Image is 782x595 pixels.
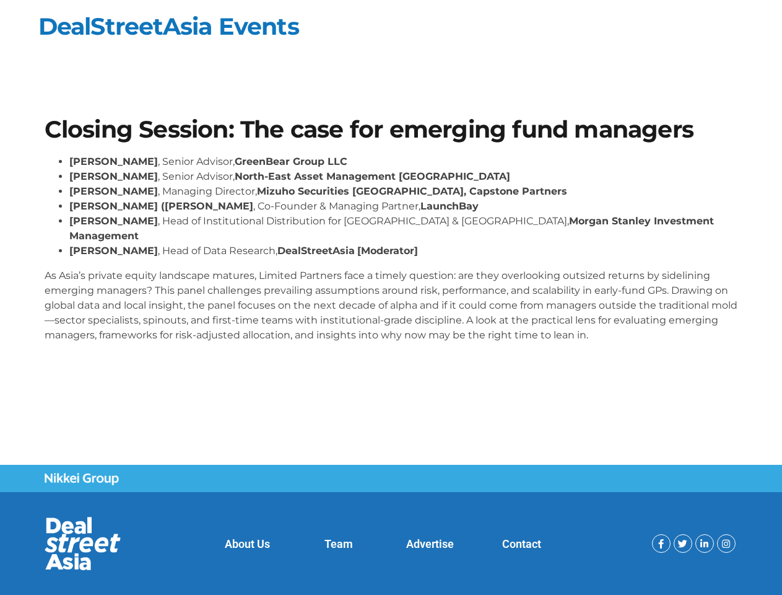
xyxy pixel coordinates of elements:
strong: GreenBear Group LLC [235,156,347,167]
strong: [PERSON_NAME] ([PERSON_NAME] [69,200,253,212]
li: , Senior Advisor, [69,169,738,184]
strong: LaunchBay [420,200,479,212]
li: , Head of Data Research, [69,244,738,258]
li: , Senior Advisor, [69,154,738,169]
li: , Head of Institutional Distribution for [GEOGRAPHIC_DATA] & [GEOGRAPHIC_DATA], [69,214,738,244]
h1: Closing Session: The case for emerging fund managers [45,118,738,141]
strong: [PERSON_NAME] [69,245,158,257]
p: As Asia’s private equity landscape matures, Limited Partners face a timely question: are they ove... [45,268,738,343]
strong: [PERSON_NAME] [69,170,158,182]
a: Advertise [406,537,454,550]
strong: Mizuho Securities [GEOGRAPHIC_DATA], Capstone Partners [257,185,567,197]
strong: [Moderator] [357,245,418,257]
img: Nikkei Group [45,473,119,485]
strong: [PERSON_NAME] [69,215,158,227]
li: , Managing Director, [69,184,738,199]
strong: [PERSON_NAME] [69,156,158,167]
a: Team [324,537,353,550]
strong: North-East Asset Management [GEOGRAPHIC_DATA] [235,170,510,182]
strong: [PERSON_NAME] [69,185,158,197]
a: DealStreetAsia Events [38,12,299,41]
a: About Us [225,537,270,550]
strong: DealStreetAsia [277,245,355,257]
a: Contact [502,537,541,550]
li: , Co-Founder & Managing Partner, [69,199,738,214]
strong: Morgan Stanley Investment Management [69,215,714,242]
